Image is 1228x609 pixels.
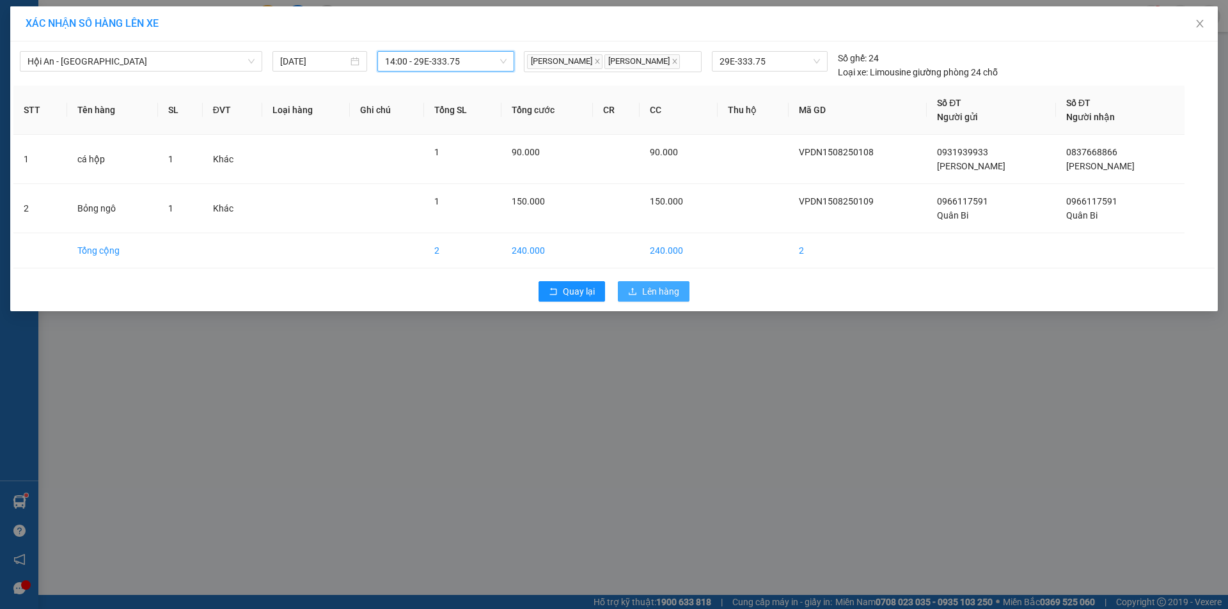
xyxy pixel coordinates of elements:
td: 1 [13,135,67,184]
th: CC [640,86,718,135]
span: Quân Bi [937,210,968,220]
span: 150.000 [512,196,545,206]
span: Người nhận [1066,112,1115,122]
button: uploadLên hàng [618,281,689,302]
td: 2 [424,233,501,268]
span: Loại xe: [838,65,868,79]
th: Mã GD [789,86,927,135]
span: Số ĐT [937,98,961,108]
span: Người gửi [937,112,978,122]
span: [PERSON_NAME] [1066,161,1135,171]
td: cá hộp [67,135,158,184]
span: VPDN1508250109 [799,196,874,206]
span: [PERSON_NAME] [604,54,680,69]
button: Close [1182,6,1218,42]
button: rollbackQuay lại [539,281,605,302]
td: 240.000 [501,233,594,268]
span: Hội An - Hà Nội [28,52,255,71]
div: 24 [838,51,879,65]
span: close [1195,19,1205,29]
th: CR [593,86,640,135]
td: Tổng cộng [67,233,158,268]
span: 90.000 [512,147,540,157]
span: Quay lại [563,284,595,298]
span: 14:00 - 29E-333.75 [385,52,507,71]
span: 0837668866 [1066,147,1117,157]
div: Limousine giường phòng 24 chỗ [838,65,998,79]
th: Loại hàng [262,86,350,135]
span: 1 [168,154,173,164]
span: 29E-333.75 [720,52,819,71]
span: ↔ [GEOGRAPHIC_DATA] [44,75,141,95]
span: Số ĐT [1066,98,1090,108]
span: 150.000 [650,196,683,206]
th: ĐVT [203,86,262,135]
td: Khác [203,184,262,233]
span: 0931939933 [937,147,988,157]
span: close [672,58,678,65]
span: Lên hàng [642,284,679,298]
th: Tổng cước [501,86,594,135]
span: 1 [434,196,439,206]
span: 0966117591 [1066,196,1117,206]
td: 240.000 [640,233,718,268]
td: 2 [13,184,67,233]
th: Tên hàng [67,86,158,135]
span: [PERSON_NAME] [527,54,602,69]
span: ↔ [GEOGRAPHIC_DATA] [40,65,140,95]
td: 2 [789,233,927,268]
th: Tổng SL [424,86,501,135]
span: close [594,58,601,65]
span: rollback [549,287,558,297]
span: [PERSON_NAME] [937,161,1005,171]
span: Quân Bi [1066,210,1098,220]
th: STT [13,86,67,135]
th: Ghi chú [350,86,424,135]
img: logo [7,43,33,106]
span: XÁC NHẬN SỐ HÀNG LÊN XE [26,17,159,29]
span: SAPA, LÀO CAI ↔ [GEOGRAPHIC_DATA] [40,54,140,95]
td: Khác [203,135,262,184]
span: VPDN1508250109 [147,78,240,91]
input: 15/08/2025 [280,54,348,68]
td: Bỏng ngô [67,184,158,233]
span: VPDN1508250108 [799,147,874,157]
th: SL [158,86,203,135]
span: 1 [434,147,439,157]
span: upload [628,287,637,297]
th: Thu hộ [718,86,789,135]
span: Số ghế: [838,51,867,65]
strong: CHUYỂN PHÁT NHANH HK BUSLINES [46,10,134,52]
span: 1 [168,203,173,213]
span: 90.000 [650,147,678,157]
span: 0966117591 [937,196,988,206]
